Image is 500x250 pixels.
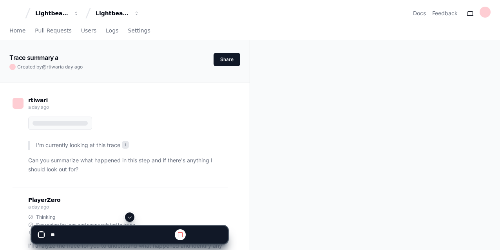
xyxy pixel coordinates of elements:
span: rtiwari [47,64,61,70]
div: Lightbeam Health Solutions [96,9,129,17]
a: Users [81,22,96,40]
span: rtiwari [28,97,48,103]
a: Home [9,22,25,40]
button: Lightbeam Health Solutions [92,6,143,20]
span: Logs [106,28,118,33]
a: Pull Requests [35,22,71,40]
app-text-character-animate: Trace summary a [9,54,58,61]
button: Lightbeam Health [32,6,82,20]
div: Lightbeam Health [35,9,69,17]
span: 1 [122,141,129,149]
p: Can you summarize what happened in this step and if there's anything I should look out for? [28,156,228,174]
span: PlayerZero [28,198,60,202]
span: @ [42,64,47,70]
span: a day ago [28,104,49,110]
span: Home [9,28,25,33]
p: I'm currently looking at this trace [36,141,228,150]
span: Created by [17,64,83,70]
span: Settings [128,28,150,33]
button: Feedback [432,9,458,17]
span: a day ago [28,204,49,210]
span: Pull Requests [35,28,71,33]
a: Logs [106,22,118,40]
span: a day ago [61,64,83,70]
a: Docs [413,9,426,17]
button: Share [214,53,240,66]
a: Settings [128,22,150,40]
span: Users [81,28,96,33]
